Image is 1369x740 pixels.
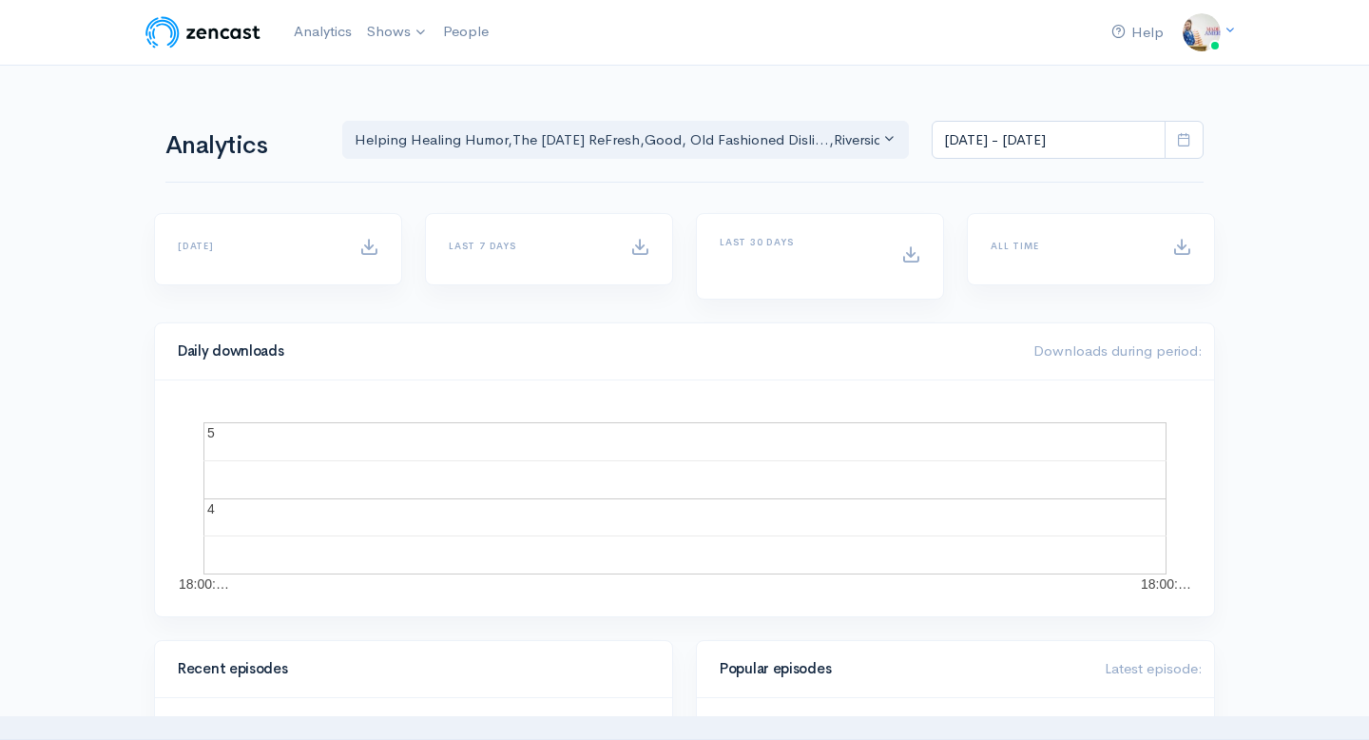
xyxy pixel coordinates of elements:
h6: Last 30 days [720,237,878,247]
text: 5 [207,425,215,440]
span: Latest episode: [1105,659,1203,677]
h6: All time [991,241,1149,251]
div: Helping Healing Humor , The [DATE] ReFresh , Good, Old Fashioned Disli... , Riverside Knight Lights [355,129,879,151]
h4: Recent episodes [178,661,638,677]
h4: Popular episodes [720,661,1082,677]
text: 18:00:… [1141,576,1191,592]
h4: Daily downloads [178,343,1011,360]
a: Help [1104,12,1171,53]
text: 18:00:… [179,576,229,592]
svg: A chart. [178,403,1191,594]
h6: [DATE] [178,241,337,251]
input: analytics date range selector [932,121,1166,160]
button: Helping Healing Humor, The Friday ReFresh, Good, Old Fashioned Disli..., Riverside Knight Lights [342,121,909,160]
a: People [435,11,496,52]
h6: Last 7 days [449,241,607,251]
img: ... [1183,13,1221,51]
span: Downloads during period: [1033,341,1203,360]
a: Shows [359,11,435,53]
img: ZenCast Logo [143,13,263,51]
text: 4 [207,501,215,516]
h1: Analytics [165,132,319,160]
a: Analytics [286,11,359,52]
